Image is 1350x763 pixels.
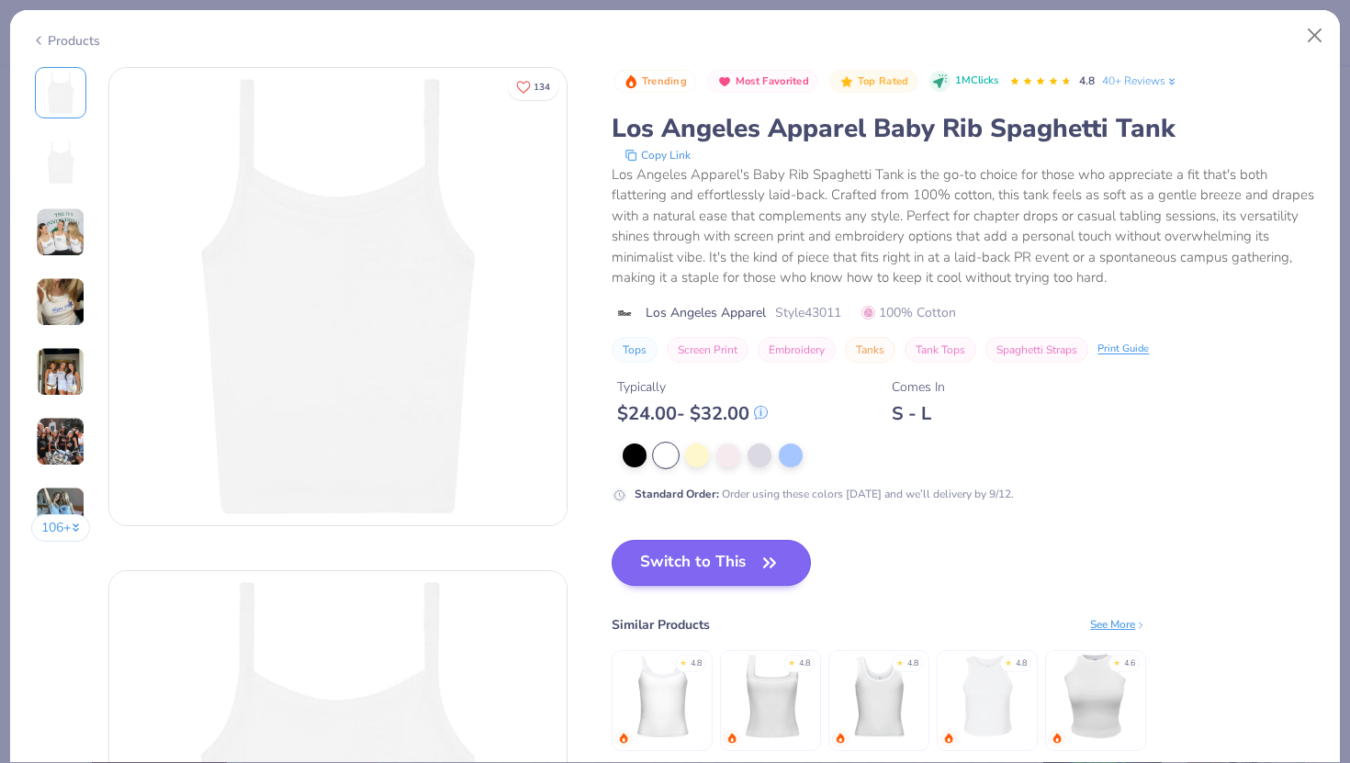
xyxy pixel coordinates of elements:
div: 4.8 Stars [1009,67,1072,96]
button: Screen Print [667,337,748,363]
div: Similar Products [612,615,710,634]
button: Embroidery [758,337,836,363]
img: trending.gif [618,733,629,744]
img: Front [39,71,83,115]
span: Style 43011 [775,303,841,322]
img: Front [109,68,567,525]
div: S - L [892,402,945,425]
div: Print Guide [1097,342,1149,357]
img: User generated content [36,277,85,327]
span: Most Favorited [736,76,809,86]
button: Tank Tops [905,337,976,363]
div: ★ [1113,657,1120,665]
img: Trending sort [624,74,638,89]
div: Typically [617,377,768,397]
button: Badge Button [613,70,696,94]
span: 134 [534,83,550,92]
img: trending.gif [943,733,954,744]
button: Tanks [845,337,895,363]
div: ★ [896,657,904,665]
span: 1M Clicks [955,73,998,89]
img: trending.gif [835,733,846,744]
img: Back [39,140,83,185]
img: User generated content [36,487,85,536]
button: Like [508,73,558,100]
div: Products [31,31,100,50]
img: trending.gif [1052,733,1063,744]
span: Top Rated [858,76,909,86]
div: 4.6 [1124,657,1135,670]
button: Spaghetti Straps [985,337,1088,363]
a: 40+ Reviews [1102,73,1178,89]
button: Badge Button [829,70,917,94]
button: Tops [612,337,658,363]
div: 4.8 [907,657,918,670]
img: Fresh Prints Sunset Blvd Ribbed Scoop Tank Top [836,653,923,740]
div: Los Angeles Apparel Baby Rib Spaghetti Tank [612,111,1319,146]
strong: Standard Order : [635,487,719,501]
div: ★ [1005,657,1012,665]
img: User generated content [36,208,85,257]
img: User generated content [36,417,85,466]
div: ★ [680,657,687,665]
img: trending.gif [726,733,737,744]
div: $ 24.00 - $ 32.00 [617,402,768,425]
div: 4.8 [1016,657,1027,670]
div: Order using these colors [DATE] and we’ll delivery by 9/12. [635,486,1014,502]
div: 4.8 [691,657,702,670]
img: Top Rated sort [839,74,854,89]
button: Badge Button [707,70,818,94]
button: Close [1298,18,1333,53]
button: copy to clipboard [619,146,696,164]
img: brand logo [612,306,636,320]
img: Most Favorited sort [717,74,732,89]
img: User generated content [36,347,85,397]
button: Switch to This [612,540,811,586]
span: 4.8 [1079,73,1095,88]
span: Trending [642,76,687,86]
img: Fresh Prints Cali Camisole Top [619,653,706,740]
button: 106+ [31,514,91,542]
span: 100% Cotton [861,303,956,322]
div: Comes In [892,377,945,397]
div: See More [1090,616,1146,633]
img: Bella + Canvas Ladies' Micro Ribbed Racerback Tank [944,653,1031,740]
span: Los Angeles Apparel [646,303,766,322]
img: Fresh Prints Marilyn Tank Top [1052,653,1140,740]
div: 4.8 [799,657,810,670]
img: Fresh Prints Sydney Square Neck Tank Top [727,653,815,740]
div: Los Angeles Apparel's Baby Rib Spaghetti Tank is the go-to choice for those who appreciate a fit ... [612,164,1319,288]
div: ★ [788,657,795,665]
